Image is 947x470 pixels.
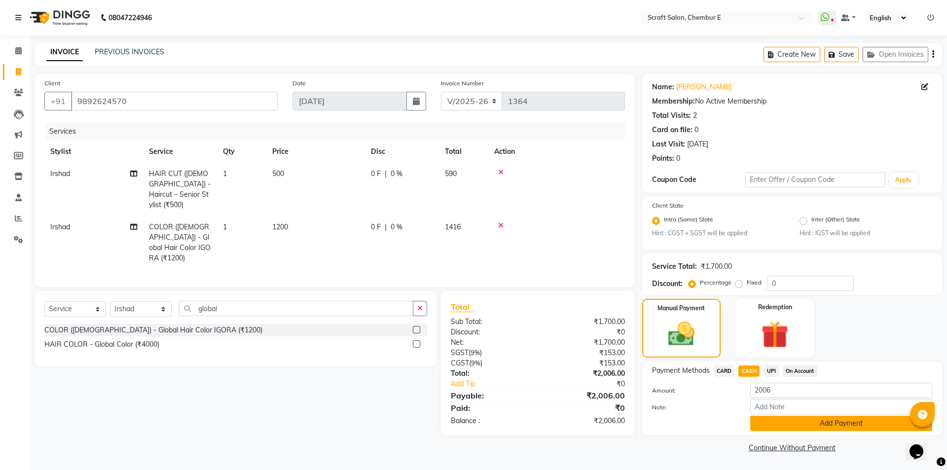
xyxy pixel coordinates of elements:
[538,402,632,414] div: ₹0
[471,349,480,357] span: 9%
[652,229,785,238] small: Hint : CGST + SGST will be applied
[439,141,488,163] th: Total
[824,47,859,62] button: Save
[443,317,538,327] div: Sub Total:
[71,92,278,110] input: Search by Name/Mobile/Email/Code
[44,141,143,163] th: Stylist
[811,215,860,227] label: Inter (Other) State
[538,317,632,327] div: ₹1,700.00
[50,222,70,231] span: Irshad
[443,327,538,337] div: Discount:
[664,215,713,227] label: Intra (Same) State
[451,359,469,367] span: CGST
[764,47,820,62] button: Create New
[443,358,538,368] div: ( )
[391,222,402,232] span: 0 %
[750,399,932,414] input: Add Note
[652,201,684,210] label: Client State
[652,175,745,185] div: Coupon Code
[371,169,381,179] span: 0 F
[694,125,698,135] div: 0
[443,368,538,379] div: Total:
[538,368,632,379] div: ₹2,006.00
[451,348,469,357] span: SGST
[25,4,93,32] img: logo
[44,79,60,88] label: Client
[44,325,262,335] div: COLOR ([DEMOGRAPHIC_DATA]) - Global Hair Color IGORA (₹1200)
[906,431,937,460] iframe: chat widget
[538,337,632,348] div: ₹1,700.00
[687,139,708,149] div: [DATE]
[714,365,735,377] span: CARD
[266,141,365,163] th: Price
[365,141,439,163] th: Disc
[783,365,817,377] span: On Account
[443,390,538,401] div: Payable:
[217,141,266,163] th: Qty
[371,222,381,232] span: 0 F
[747,278,762,287] label: Fixed
[538,358,632,368] div: ₹153.00
[889,173,917,187] button: Apply
[538,416,632,426] div: ₹2,006.00
[385,169,387,179] span: |
[149,222,211,262] span: COLOR ([DEMOGRAPHIC_DATA]) - Global Hair Color IGORA (₹1200)
[109,4,152,32] b: 08047224946
[652,153,674,164] div: Points:
[443,416,538,426] div: Balance :
[753,318,797,352] img: _gift.svg
[553,379,632,389] div: ₹0
[471,359,480,367] span: 9%
[750,383,932,398] input: Amount
[652,139,685,149] div: Last Visit:
[676,153,680,164] div: 0
[443,379,553,389] a: Add Tip
[488,141,625,163] th: Action
[538,390,632,401] div: ₹2,006.00
[441,79,484,88] label: Invoice Number
[149,169,211,209] span: HAIR CUT ([DEMOGRAPHIC_DATA]) - Haircut – Senior Stylist (₹500)
[46,43,83,61] a: INVOICE
[50,169,70,178] span: Irshad
[652,96,695,107] div: Membership:
[443,337,538,348] div: Net:
[44,339,159,350] div: HAIR COLOR - Global Color (₹4000)
[272,222,288,231] span: 1200
[451,302,473,312] span: Total
[44,92,72,110] button: +91
[223,169,227,178] span: 1
[800,229,932,238] small: Hint : IGST will be applied
[701,261,732,272] div: ₹1,700.00
[391,169,402,179] span: 0 %
[652,82,674,92] div: Name:
[652,279,683,289] div: Discount:
[443,402,538,414] div: Paid:
[645,386,743,395] label: Amount:
[652,125,692,135] div: Card on file:
[443,348,538,358] div: ( )
[385,222,387,232] span: |
[750,416,932,431] button: Add Payment
[179,301,413,316] input: Search or Scan
[538,348,632,358] div: ₹153.00
[652,365,710,376] span: Payment Methods
[738,365,760,377] span: CASH
[863,47,928,62] button: Open Invoices
[657,304,705,313] label: Manual Payment
[223,222,227,231] span: 1
[538,327,632,337] div: ₹0
[143,141,217,163] th: Service
[764,365,779,377] span: UPI
[272,169,284,178] span: 500
[95,47,164,56] a: PREVIOUS INVOICES
[645,403,743,412] label: Note:
[693,110,697,121] div: 2
[660,319,703,349] img: _cash.svg
[652,261,697,272] div: Service Total:
[445,222,461,231] span: 1416
[644,443,940,453] a: Continue Without Payment
[758,303,792,312] label: Redemption
[45,122,632,141] div: Services
[652,96,932,107] div: No Active Membership
[445,169,457,178] span: 590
